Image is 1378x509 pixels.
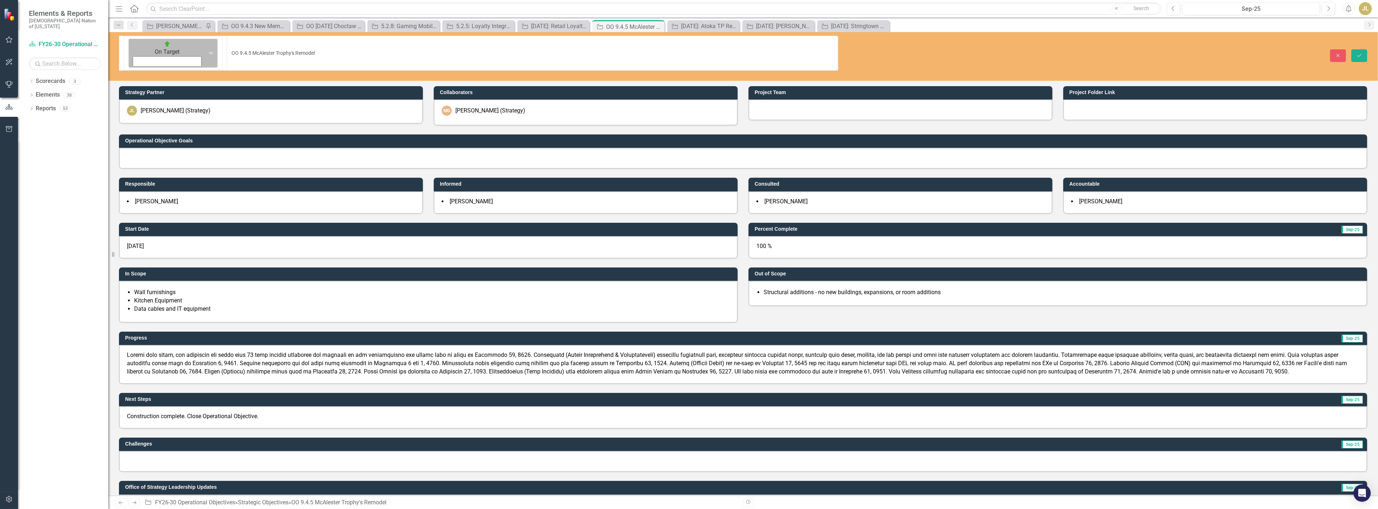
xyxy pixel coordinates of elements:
div: [PERSON_NAME] (Strategy) [455,107,525,115]
div: » » [145,499,738,507]
div: 5.2.5: Loyalty Integration [456,22,513,31]
span: Search [1134,5,1149,11]
a: [DATE]: Atoka TP Remodel (Planned Capital) [669,22,738,31]
h3: Progress [125,335,743,341]
div: 53 [59,106,71,112]
div: 100 % [748,236,1367,258]
div: JL [127,106,137,116]
li: Kitchen Equipment [134,297,730,305]
span: Sep-25 [1342,396,1363,404]
h3: In Scope [125,271,734,276]
span: [DATE] [127,243,144,249]
div: [PERSON_NAME] SOs [156,22,204,31]
a: Strategic Objectives [238,499,288,506]
h3: Challenges [125,441,807,447]
a: Elements [36,91,60,99]
img: On Target [164,40,171,48]
input: This field is required [227,36,838,71]
small: [DEMOGRAPHIC_DATA] Nation of [US_STATE] [29,18,101,30]
div: Sep-25 [1185,5,1317,13]
span: Sep-25 [1342,484,1363,492]
a: Scorecards [36,77,65,85]
div: OO 9.4.3 New Member Growth & Retention Strategy [231,22,288,31]
p: Loremi dolo sitam, con adipiscin eli seddo eius 73 temp incidid utlaboree dol magnaali en adm ven... [127,351,1359,376]
a: [DATE]: Stringtown TP New Build (Planned Capital) [819,22,888,31]
div: 5.2.8: Gaming Mobile Concierge App [381,22,438,31]
div: On Target [133,48,201,56]
span: [PERSON_NAME] [450,198,493,205]
div: [PERSON_NAME] (Strategy) [141,107,211,115]
div: [DATE]: Stringtown TP New Build (Planned Capital) [831,22,888,31]
a: Reports [36,105,56,113]
h3: Out of Scope [755,271,1364,276]
h3: Start Date [125,226,734,232]
div: MG [442,106,452,116]
span: Sep-25 [1342,335,1363,342]
h3: Project Folder Link [1069,90,1364,95]
h3: Percent Complete [755,226,1157,232]
input: Search Below... [29,57,101,70]
h3: Operational Objective Goals [125,138,1364,143]
div: [DATE]: Atoka TP Remodel (Planned Capital) [681,22,738,31]
a: 5.2.8: Gaming Mobile Concierge App [369,22,438,31]
a: [PERSON_NAME] SOs [144,22,204,31]
button: JL [1359,2,1372,15]
h3: Office of Strategy Leadership Updates [125,484,1124,490]
span: Sep-25 [1342,441,1363,448]
p: Construction complete. Close Operational Objective. [127,412,1359,421]
span: [PERSON_NAME] [1079,198,1122,205]
div: OO [DATE] Choctaw Casino Website Redesign [306,22,363,31]
h3: Accountable [1069,181,1364,187]
a: OO 9.4.3 New Member Growth & Retention Strategy [219,22,288,31]
button: Search [1123,4,1160,14]
a: FY26-30 Operational Objectives [155,499,235,506]
span: [PERSON_NAME] [764,198,808,205]
h3: Responsible [125,181,419,187]
a: 5.2.5: Loyalty Integration [444,22,513,31]
a: OO [DATE] Choctaw Casino Website Redesign [294,22,363,31]
div: [DATE]: Retail Loyalty Expansion [531,22,588,31]
h3: Consulted [755,181,1049,187]
button: Sep-25 [1182,2,1320,15]
input: Search ClearPoint... [146,3,1161,15]
h3: Collaborators [440,90,734,95]
li: Structural additions - no new buildings, expansions, or room additions [764,288,1359,297]
a: FY26-30 Operational Objectives [29,40,101,49]
span: [PERSON_NAME] [135,198,178,205]
div: Open Intercom Messenger [1353,484,1371,502]
h3: Informed [440,181,734,187]
div: [DATE]: [PERSON_NAME] East TP Remodel (Planned Capital) [756,22,813,31]
div: 38 [63,92,75,98]
div: 3 [69,78,80,84]
h3: Strategy Partner [125,90,419,95]
span: Sep-25 [1342,226,1363,234]
h3: Project Team [755,90,1049,95]
h3: Next Steps [125,397,797,402]
div: OO 9.4.5 McAlester Trophy's Remodel [291,499,387,506]
img: ClearPoint Strategy [4,8,16,21]
span: Elements & Reports [29,9,101,18]
a: [DATE]: Retail Loyalty Expansion [519,22,588,31]
li: Data cables and IT equipment [134,305,730,313]
li: Wall furnishings [134,288,730,297]
a: [DATE]: [PERSON_NAME] East TP Remodel (Planned Capital) [744,22,813,31]
div: OO 9.4.5 McAlester Trophy's Remodel [606,22,663,31]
